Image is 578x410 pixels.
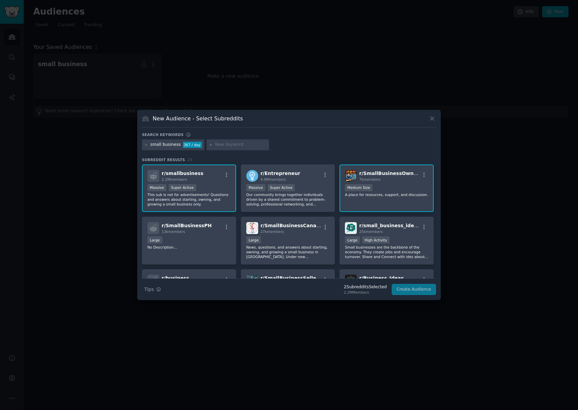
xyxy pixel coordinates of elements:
[246,275,258,287] img: SmallBusinessSellers
[183,142,202,148] div: 367 / day
[246,222,258,234] img: SmallBusinessCanada
[345,275,357,287] img: Business_Ideas
[142,132,184,137] h3: Search keywords
[261,223,323,228] span: r/ SmallBusinessCanada
[215,142,267,148] input: New Keyword
[153,115,243,122] h3: New Audience - Select Subreddits
[187,158,192,162] span: 23
[162,275,189,281] span: r/ business
[147,192,231,207] p: This sub is not for advertisements! Questions and answers about starting, owning, and growing a s...
[261,230,284,234] span: 27k members
[144,286,154,293] span: Tips
[345,245,428,259] p: Small businesses are the backbone of the economy. They create jobs and encourage turnover. Share ...
[162,230,185,234] span: 13k members
[150,142,181,148] div: small business
[359,223,420,228] span: r/ small_business_ideas
[261,177,286,181] span: 4.9M members
[246,245,330,259] p: News, questions, and answers about starting, owning, and growing a small business in [GEOGRAPHIC_...
[345,170,357,182] img: SmallBusinessOwners
[162,177,187,181] span: 2.2M members
[345,192,428,197] p: A place for resources, support, and discussion.
[268,184,295,191] div: Super Active
[147,236,162,243] div: Large
[162,171,203,176] span: r/ smallbusiness
[344,284,387,290] div: 2 Subreddit s Selected
[162,223,212,228] span: r/ SmallBusinessPH
[169,184,196,191] div: Super Active
[359,177,380,181] span: 7k members
[246,192,330,207] p: Our community brings together individuals driven by a shared commitment to problem-solving, profe...
[261,275,322,281] span: r/ SmallBusinessSellers
[246,184,265,191] div: Massive
[359,230,383,234] span: 25k members
[142,157,185,162] span: Subreddit Results
[246,236,261,243] div: Large
[345,222,357,234] img: small_business_ideas
[345,184,372,191] div: Medium Size
[261,171,300,176] span: r/ Entrepreneur
[362,236,390,243] div: High Activity
[246,170,258,182] img: Entrepreneur
[147,245,231,250] p: No Description...
[345,236,360,243] div: Large
[142,284,163,295] button: Tips
[359,171,422,176] span: r/ SmallBusinessOwners
[147,184,166,191] div: Massive
[344,290,387,295] div: 2.2M Members
[359,275,404,281] span: r/ Business_Ideas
